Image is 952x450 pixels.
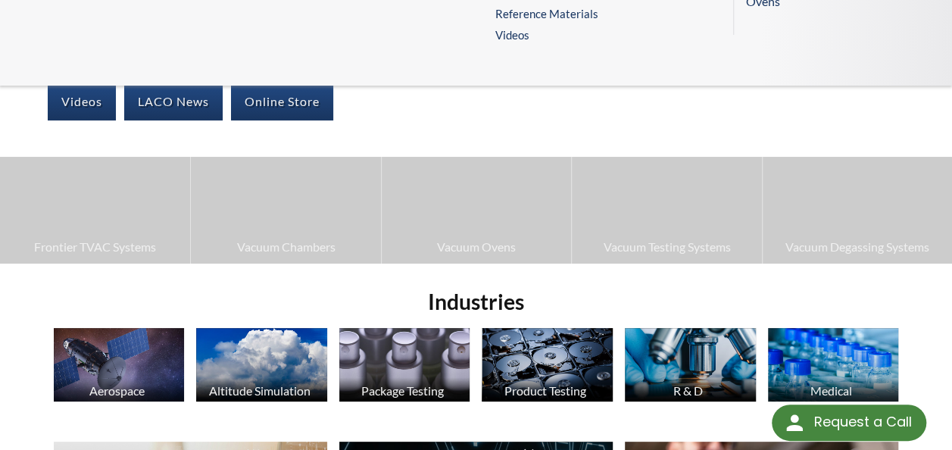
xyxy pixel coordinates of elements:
[572,157,761,264] a: Vacuum Testing Systems
[389,237,563,257] span: Vacuum Ovens
[48,288,904,316] h2: Industries
[625,328,756,405] a: R & D Microscope image
[772,405,926,441] div: Request a Call
[579,237,754,257] span: Vacuum Testing Systems
[8,237,183,257] span: Frontier TVAC Systems
[482,328,613,405] a: Product Testing Hard Drives image
[52,383,183,398] div: Aerospace
[763,157,952,264] a: Vacuum Degassing Systems
[625,328,756,402] img: Microscope image
[382,157,571,264] a: Vacuum Ovens
[194,383,326,398] div: Altitude Simulation
[196,328,327,405] a: Altitude Simulation Altitude Simulation, Clouds
[813,405,911,439] div: Request a Call
[339,328,470,405] a: Package Testing Perfume Bottles image
[337,383,469,398] div: Package Testing
[339,328,470,402] img: Perfume Bottles image
[231,83,333,120] a: Online Store
[479,383,611,398] div: Product Testing
[482,328,613,402] img: Hard Drives image
[198,237,373,257] span: Vacuum Chambers
[495,7,688,20] a: Reference Materials
[196,328,327,402] img: Altitude Simulation, Clouds
[48,83,116,120] a: Videos
[782,411,807,435] img: round button
[768,328,899,402] img: Medication Bottles image
[623,383,754,398] div: R & D
[54,328,185,402] img: Satellite image
[124,83,223,120] a: LACO News
[191,157,380,264] a: Vacuum Chambers
[768,328,899,405] a: Medical Medication Bottles image
[54,328,185,405] a: Aerospace Satellite image
[495,28,695,42] a: Videos
[770,237,944,257] span: Vacuum Degassing Systems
